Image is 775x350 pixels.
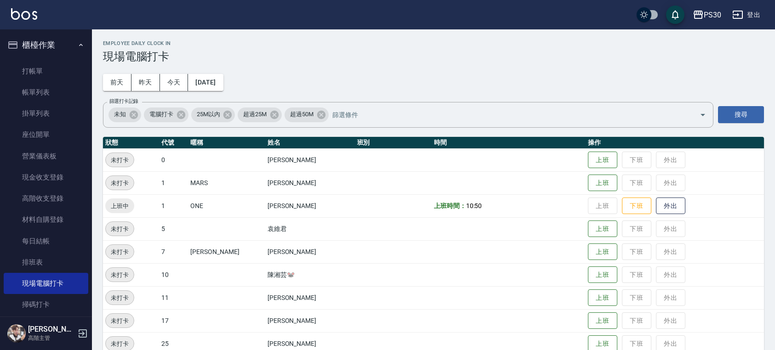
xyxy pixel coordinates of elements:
td: [PERSON_NAME] [265,148,355,171]
td: 1 [159,194,188,217]
span: 未打卡 [106,178,134,188]
div: 25M以內 [191,107,235,122]
div: 超過50M [285,107,329,122]
button: 櫃檯作業 [4,33,88,57]
button: save [666,6,684,24]
button: PS30 [689,6,725,24]
td: ONE [188,194,265,217]
span: 未打卡 [106,247,134,257]
button: 下班 [622,198,651,215]
div: 超過25M [238,107,282,122]
td: [PERSON_NAME] [265,240,355,263]
td: 10 [159,263,188,286]
button: 登出 [729,6,764,23]
span: 未打卡 [106,293,134,303]
button: 外出 [656,198,685,215]
td: 1 [159,171,188,194]
button: 上班 [588,220,617,237]
a: 座位開單 [4,124,88,145]
th: 班別 [355,137,432,149]
span: 未打卡 [106,339,134,349]
h5: [PERSON_NAME] [28,325,75,334]
button: 上班 [588,152,617,169]
td: 5 [159,217,188,240]
a: 現金收支登錄 [4,167,88,188]
td: 17 [159,309,188,332]
div: 未知 [108,107,141,122]
button: 昨天 [131,74,160,91]
h2: Employee Daily Clock In [103,40,764,46]
td: 11 [159,286,188,309]
span: 10:50 [466,202,482,209]
td: 袁維君 [265,217,355,240]
div: 電腦打卡 [144,107,188,122]
button: 前天 [103,74,131,91]
h3: 現場電腦打卡 [103,50,764,63]
button: 上班 [588,175,617,192]
span: 未打卡 [106,155,134,165]
button: [DATE] [188,74,223,91]
a: 打帳單 [4,61,88,82]
button: 上班 [588,312,617,329]
a: 營業儀表板 [4,146,88,167]
th: 時間 [432,137,586,149]
td: MARS [188,171,265,194]
span: 超過25M [238,110,272,119]
button: 上班 [588,289,617,306]
td: 7 [159,240,188,263]
a: 帳單列表 [4,82,88,103]
th: 操作 [586,137,764,149]
td: 0 [159,148,188,171]
span: 未打卡 [106,316,134,326]
button: Open [695,107,710,122]
td: [PERSON_NAME] [265,286,355,309]
a: 掃碼打卡 [4,294,88,315]
td: [PERSON_NAME] [188,240,265,263]
td: [PERSON_NAME] [265,171,355,194]
a: 材料自購登錄 [4,209,88,230]
th: 姓名 [265,137,355,149]
img: Person [7,324,26,343]
input: 篩選條件 [330,107,684,123]
th: 代號 [159,137,188,149]
a: 現場電腦打卡 [4,273,88,294]
span: 電腦打卡 [144,110,179,119]
button: 今天 [160,74,188,91]
span: 未知 [108,110,131,119]
td: [PERSON_NAME] [265,194,355,217]
img: Logo [11,8,37,20]
td: [PERSON_NAME] [265,309,355,332]
a: 掛單列表 [4,103,88,124]
label: 篩選打卡記錄 [109,98,138,105]
a: 排班表 [4,252,88,273]
th: 狀態 [103,137,159,149]
button: 搜尋 [718,106,764,123]
td: 陳湘芸🐭 [265,263,355,286]
b: 上班時間： [434,202,466,209]
div: PS30 [704,9,721,21]
span: 上班中 [105,201,134,211]
span: 未打卡 [106,224,134,234]
button: 上班 [588,266,617,283]
p: 高階主管 [28,334,75,342]
button: 上班 [588,243,617,260]
span: 25M以內 [191,110,226,119]
th: 暱稱 [188,137,265,149]
a: 高階收支登錄 [4,188,88,209]
a: 每日結帳 [4,231,88,252]
span: 超過50M [285,110,319,119]
span: 未打卡 [106,270,134,280]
